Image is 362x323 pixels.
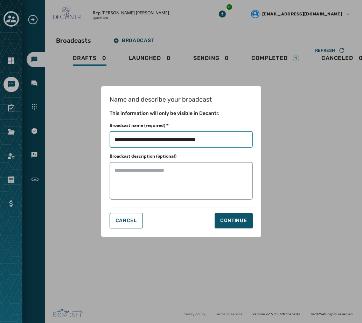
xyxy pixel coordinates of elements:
h2: This information will only be visible in Decantr. [110,110,253,117]
h1: Name and describe your broadcast [110,95,253,104]
button: Cancel [110,213,143,228]
label: Broadcast description (optional) [110,153,176,159]
span: Cancel [116,218,137,224]
label: Broadcast name (required) * [110,123,169,128]
div: Continue [220,217,247,224]
button: Continue [215,213,253,228]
